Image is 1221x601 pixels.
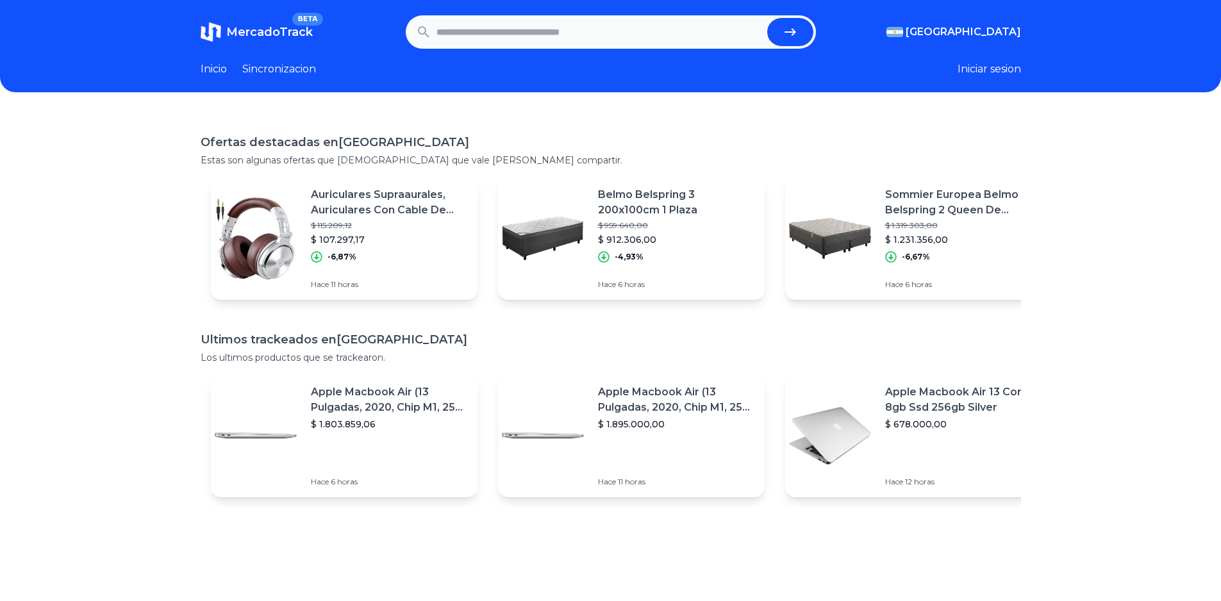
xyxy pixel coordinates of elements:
[311,233,467,246] p: $ 107.297,17
[498,193,588,283] img: Featured image
[598,418,754,431] p: $ 1.895.000,00
[785,374,1052,497] a: Featured imageApple Macbook Air 13 Core I5 8gb Ssd 256gb Silver$ 678.000,00Hace 12 horas
[201,331,1021,349] h1: Ultimos trackeados en [GEOGRAPHIC_DATA]
[598,384,754,415] p: Apple Macbook Air (13 Pulgadas, 2020, Chip M1, 256 Gb De Ssd, 8 Gb De Ram) - Plata
[311,220,467,231] p: $ 115.209,12
[226,25,313,39] span: MercadoTrack
[292,13,322,26] span: BETA
[785,193,875,283] img: Featured image
[201,133,1021,151] h1: Ofertas destacadas en [GEOGRAPHIC_DATA]
[311,384,467,415] p: Apple Macbook Air (13 Pulgadas, 2020, Chip M1, 256 Gb De Ssd, 8 Gb De Ram) - Plata
[885,477,1042,487] p: Hace 12 horas
[311,187,467,218] p: Auriculares Supraaurales, Auriculares Con Cable De Sonido Es
[201,154,1021,167] p: Estas son algunas ofertas que [DEMOGRAPHIC_DATA] que vale [PERSON_NAME] compartir.
[598,279,754,290] p: Hace 6 horas
[211,193,301,283] img: Featured image
[615,252,644,262] p: -4,93%
[328,252,356,262] p: -6,87%
[201,351,1021,364] p: Los ultimos productos que se trackearon.
[311,477,467,487] p: Hace 6 horas
[242,62,316,77] a: Sincronizacion
[498,374,765,497] a: Featured imageApple Macbook Air (13 Pulgadas, 2020, Chip M1, 256 Gb De Ssd, 8 Gb De Ram) - Plata$...
[498,391,588,481] img: Featured image
[598,233,754,246] p: $ 912.306,00
[498,177,765,300] a: Featured imageBelmo Belspring 3 200x100cm 1 Plaza$ 959.640,00$ 912.306,00-4,93%Hace 6 horas
[201,22,221,42] img: MercadoTrack
[885,220,1042,231] p: $ 1.319.303,00
[885,418,1042,431] p: $ 678.000,00
[885,187,1042,218] p: Sommier Europea Belmo Belspring 2 Queen De 190x160cm Con Base Dividida
[211,177,478,300] a: Featured imageAuriculares Supraaurales, Auriculares Con Cable De Sonido Es$ 115.209,12$ 107.297,1...
[785,391,875,481] img: Featured image
[598,477,754,487] p: Hace 11 horas
[311,418,467,431] p: $ 1.803.859,06
[906,24,1021,40] span: [GEOGRAPHIC_DATA]
[201,22,313,42] a: MercadoTrackBETA
[958,62,1021,77] button: Iniciar sesion
[785,177,1052,300] a: Featured imageSommier Europea Belmo Belspring 2 Queen De 190x160cm Con Base Dividida$ 1.319.303,0...
[211,374,478,497] a: Featured imageApple Macbook Air (13 Pulgadas, 2020, Chip M1, 256 Gb De Ssd, 8 Gb De Ram) - Plata$...
[886,24,1021,40] button: [GEOGRAPHIC_DATA]
[598,187,754,218] p: Belmo Belspring 3 200x100cm 1 Plaza
[311,279,467,290] p: Hace 11 horas
[201,62,227,77] a: Inicio
[885,384,1042,415] p: Apple Macbook Air 13 Core I5 8gb Ssd 256gb Silver
[886,27,903,37] img: Argentina
[885,279,1042,290] p: Hace 6 horas
[211,391,301,481] img: Featured image
[885,233,1042,246] p: $ 1.231.356,00
[598,220,754,231] p: $ 959.640,00
[902,252,930,262] p: -6,67%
